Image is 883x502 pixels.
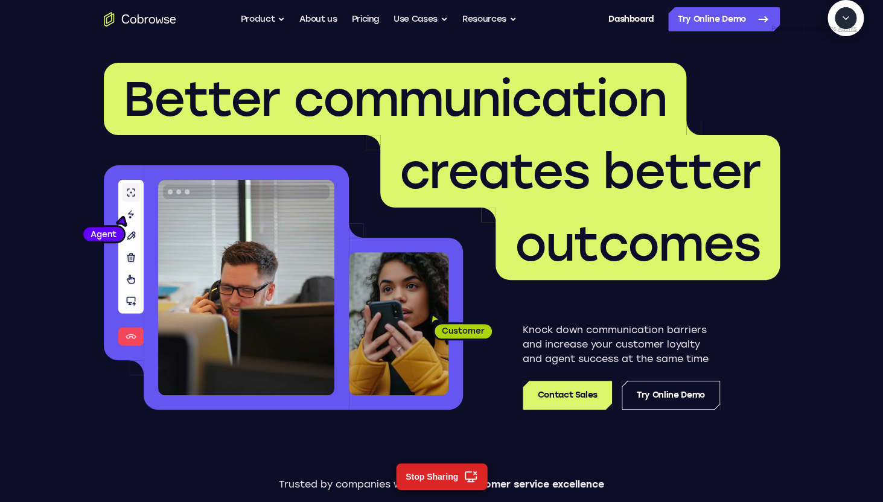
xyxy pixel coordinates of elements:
a: About us [299,7,337,31]
button: Product [241,7,285,31]
button: Resources [462,7,517,31]
a: Dashboard [608,7,654,31]
p: Knock down communication barriers and increase your customer loyalty and agent success at the sam... [523,323,720,366]
button: Use Cases [394,7,448,31]
span: outcomes [515,215,760,273]
a: Try Online Demo [668,7,780,31]
a: Try Online Demo [622,381,720,410]
a: Pricing [351,7,379,31]
span: Better communication [123,70,667,128]
img: A customer holding their phone [349,252,448,395]
span: creates better [400,142,760,200]
a: Go to the home page [104,12,176,27]
span: customer service excellence [462,478,604,490]
img: A customer support agent talking on the phone [158,180,334,395]
a: Contact Sales [523,381,611,410]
